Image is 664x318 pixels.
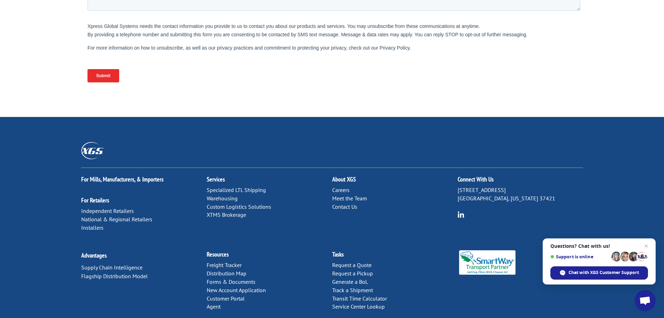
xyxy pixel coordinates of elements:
[250,69,254,73] input: Contact by Email
[81,273,148,280] a: Flagship Distribution Model
[248,29,277,35] span: Phone number
[81,207,134,214] a: Independent Retailers
[458,211,464,218] img: group-6
[207,261,242,268] a: Freight Tracker
[250,78,254,83] input: Contact by Phone
[458,186,583,203] p: [STREET_ADDRESS] [GEOGRAPHIC_DATA], [US_STATE] 37421
[207,203,271,210] a: Custom Logistics Solutions
[81,264,143,271] a: Supply Chain Intelligence
[207,278,255,285] a: Forms & Documents
[207,175,225,183] a: Services
[332,270,373,277] a: Request a Pickup
[207,211,246,218] a: XTMS Brokerage
[81,175,163,183] a: For Mills, Manufacturers, & Importers
[635,290,656,311] a: Open chat
[332,261,372,268] a: Request a Quote
[256,69,290,74] span: Contact by Email
[207,303,221,310] a: Agent
[207,295,245,302] a: Customer Portal
[550,254,609,259] span: Support is online
[207,186,266,193] a: Specialized LTL Shipping
[332,287,373,294] a: Track a Shipment
[568,269,639,276] span: Chat with XGS Customer Support
[332,186,350,193] a: Careers
[207,270,246,277] a: Distribution Map
[332,303,385,310] a: Service Center Lookup
[332,278,368,285] a: Generate a BoL
[248,58,287,63] span: Contact Preference
[207,195,238,202] a: Warehousing
[81,142,104,159] img: XGS_Logos_ALL_2024_All_White
[332,195,367,202] a: Meet the Team
[207,250,229,258] a: Resources
[81,196,109,204] a: For Retailers
[332,203,357,210] a: Contact Us
[458,250,517,275] img: Smartway_Logo
[550,243,648,249] span: Questions? Chat with us!
[458,176,583,186] h2: Connect With Us
[81,216,152,223] a: National & Regional Retailers
[248,1,269,6] span: Last name
[332,175,356,183] a: About XGS
[332,251,458,261] h2: Tasks
[550,266,648,280] span: Chat with XGS Customer Support
[332,295,387,302] a: Transit Time Calculator
[207,287,266,294] a: New Account Application
[81,251,107,259] a: Advantages
[81,224,104,231] a: Installers
[256,79,292,84] span: Contact by Phone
